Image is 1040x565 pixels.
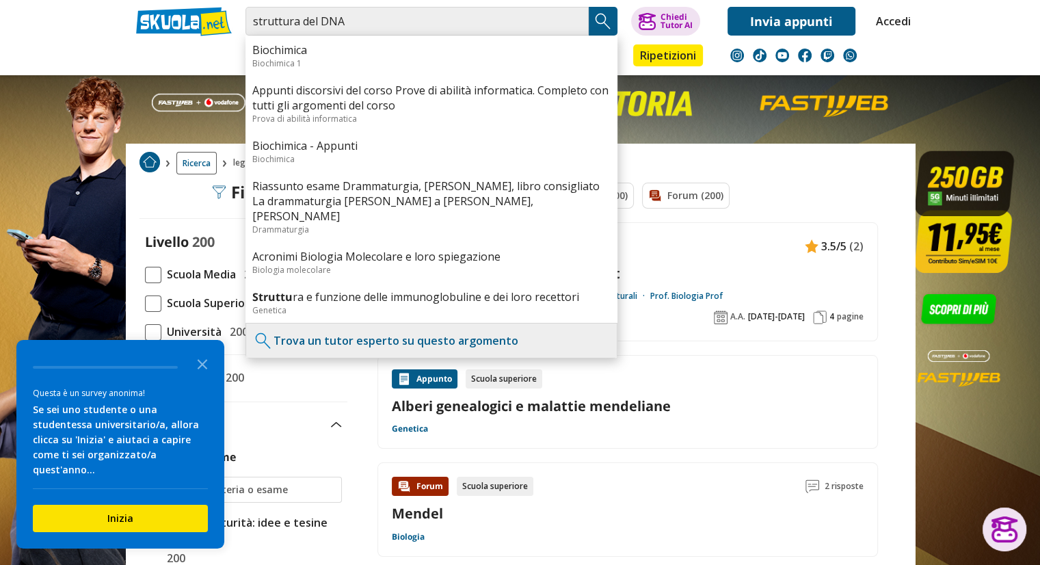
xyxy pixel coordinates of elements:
div: Chiedi Tutor AI [660,13,692,29]
img: Cerca appunti, riassunti o versioni [593,11,613,31]
span: 200 [224,323,248,341]
img: WhatsApp [843,49,857,62]
img: tiktok [753,49,766,62]
img: Apri e chiudi sezione [331,422,342,428]
button: Close the survey [189,350,216,377]
span: Tesina maturità: idee e tesine svolte [161,514,342,549]
img: Home [139,152,160,172]
div: Forum [392,477,449,496]
button: Search Button [589,7,617,36]
input: Ricerca materia o esame [169,483,335,497]
div: Questa è un survey anonima! [33,386,208,399]
div: Survey [16,340,224,549]
span: (2) [849,237,864,255]
button: Inizia [33,505,208,532]
img: youtube [775,49,789,62]
a: Ricerca [176,152,217,174]
a: Alberi genealogici e malattie mendeliane [392,397,864,415]
label: Livello [145,233,189,251]
span: [DATE]-[DATE] [748,311,805,322]
img: Forum filtro contenuto [648,189,662,202]
img: Forum contenuto [397,479,411,493]
img: twitch [821,49,834,62]
div: Se sei uno studente o una studentessa universitario/a, allora clicca su 'Inizia' e aiutaci a capi... [33,402,208,477]
span: 200 [192,233,215,251]
span: 2 risposte [825,477,864,496]
div: Prova di abilità informatica [252,113,611,124]
div: Biochimica [252,153,611,165]
a: Appunti [242,44,304,69]
span: 200 [220,369,244,386]
div: Genetica [252,304,611,316]
div: Filtra [212,183,274,202]
div: Scuola superiore [457,477,533,496]
img: Anno accademico [714,311,728,324]
a: Ripetizioni [633,44,703,66]
a: Mendel [392,504,443,523]
a: Accedi [876,7,905,36]
span: 200 [239,265,263,283]
img: Appunti contenuto [397,372,411,386]
a: Invia appunti [728,7,855,36]
img: Trova un tutor esperto [253,330,274,351]
a: Biochimica - Appunti [252,138,611,153]
a: Biologia [392,531,425,542]
span: 3.5/5 [821,237,846,255]
a: Genetica [392,423,428,434]
span: 4 [829,311,834,322]
img: Pagine [813,311,827,324]
a: Prof. Biologia Prof [650,291,723,302]
span: pagine [837,311,864,322]
img: Appunti contenuto [805,239,818,253]
a: Mendel e le leggi della ereditariet [392,264,864,282]
div: Scuola superiore [466,369,542,389]
span: Scuola Superiore [161,294,256,312]
a: Appunti discorsivi del corso Prove di abilità informatica. Completo con tutti gli argomenti del c... [252,83,611,113]
input: Cerca appunti, riassunti o versioni [245,7,589,36]
a: Riassunto esame Drammaturgia, [PERSON_NAME], libro consigliato La drammaturgia [PERSON_NAME] a [P... [252,179,611,224]
span: leggi [PERSON_NAME] [233,152,323,174]
div: Biologia molecolare [252,264,611,276]
button: ChiediTutor AI [631,7,700,36]
b: Struttu [252,289,293,304]
a: Trova un tutor esperto su questo argomento [274,333,518,348]
a: Home [139,152,160,174]
div: Biochimica 1 [252,57,611,69]
div: Drammaturgia [252,224,611,235]
a: Biochimica [252,42,611,57]
a: Acronimi Biologia Molecolare e loro spiegazione [252,249,611,264]
span: A.A. [730,311,745,322]
a: Forum (200) [642,183,730,209]
img: Commenti lettura [805,479,819,493]
div: Appunto [392,369,457,389]
a: Struttura e funzione delle immunoglobuline e dei loro recettori [252,289,611,304]
span: Scuola Media [161,265,236,283]
span: Università [161,323,222,341]
img: facebook [798,49,812,62]
img: Filtra filtri mobile [212,185,226,199]
img: instagram [730,49,744,62]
